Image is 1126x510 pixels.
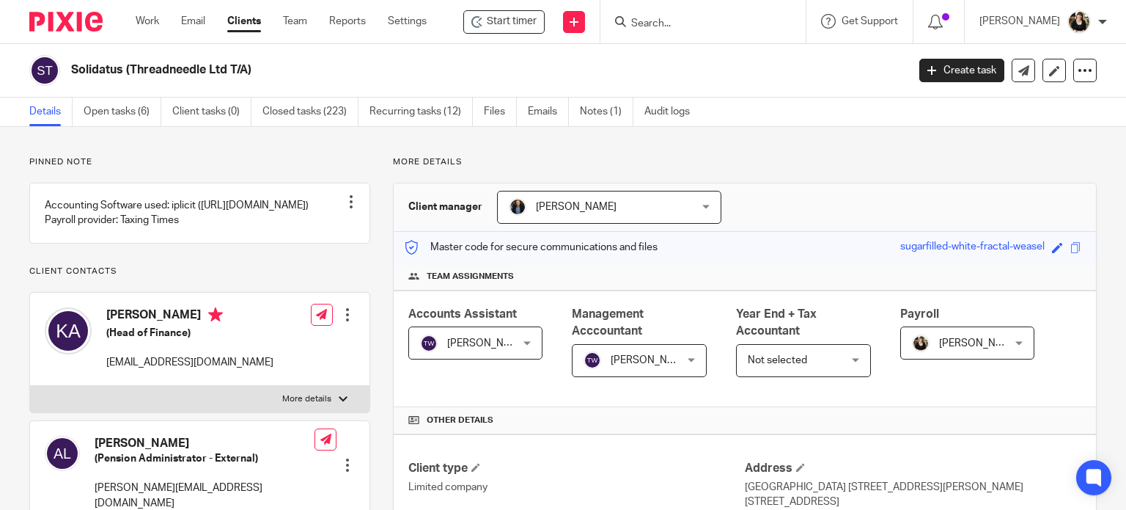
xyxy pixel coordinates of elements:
[393,156,1097,168] p: More details
[95,451,314,466] h5: (Pension Administrator - External)
[745,480,1081,495] p: [GEOGRAPHIC_DATA] [STREET_ADDRESS][PERSON_NAME]
[208,307,223,322] i: Primary
[71,62,732,78] h2: Solidatus (Threadneedle Ltd T/A)
[369,98,473,126] a: Recurring tasks (12)
[919,59,1004,82] a: Create task
[736,308,817,337] span: Year End + Tax Accountant
[408,461,745,476] h4: Client type
[408,200,482,214] h3: Client manager
[45,307,92,354] img: svg%3E
[29,55,60,86] img: svg%3E
[95,436,314,451] h4: [PERSON_NAME]
[84,98,161,126] a: Open tasks (6)
[227,14,261,29] a: Clients
[745,461,1081,476] h4: Address
[408,480,745,495] p: Limited company
[979,14,1060,29] p: [PERSON_NAME]
[939,338,1020,349] span: [PERSON_NAME]
[644,98,701,126] a: Audit logs
[900,239,1045,256] div: sugarfilled-white-fractal-weasel
[611,355,691,365] span: [PERSON_NAME]
[405,240,658,255] p: Master code for secure communications and files
[842,16,898,26] span: Get Support
[283,14,307,29] a: Team
[509,198,526,216] img: martin-hickman.jpg
[106,326,273,340] h5: (Head of Finance)
[572,308,644,337] span: Management Acccountant
[427,271,514,283] span: Team assignments
[181,14,205,29] a: Email
[912,335,930,352] img: Helen%20Campbell.jpeg
[900,308,939,320] span: Payroll
[745,495,1081,509] p: [STREET_ADDRESS]
[282,393,331,405] p: More details
[630,18,762,31] input: Search
[1067,10,1091,34] img: Helen%20Campbell.jpeg
[584,351,601,369] img: svg%3E
[420,335,438,352] img: svg%3E
[329,14,366,29] a: Reports
[172,98,251,126] a: Client tasks (0)
[427,415,493,426] span: Other details
[29,98,73,126] a: Details
[106,307,273,326] h4: [PERSON_NAME]
[29,266,370,277] p: Client contacts
[447,338,528,349] span: [PERSON_NAME]
[748,355,807,365] span: Not selected
[580,98,633,126] a: Notes (1)
[262,98,358,126] a: Closed tasks (223)
[528,98,569,126] a: Emails
[136,14,159,29] a: Work
[45,436,80,471] img: svg%3E
[536,202,617,212] span: [PERSON_NAME]
[29,12,103,32] img: Pixie
[463,10,545,34] div: Solidatus (Threadneedle Ltd T/A)
[106,355,273,370] p: [EMAIL_ADDRESS][DOMAIN_NAME]
[388,14,427,29] a: Settings
[29,156,370,168] p: Pinned note
[487,14,537,29] span: Start timer
[408,308,517,320] span: Accounts Assistant
[484,98,517,126] a: Files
